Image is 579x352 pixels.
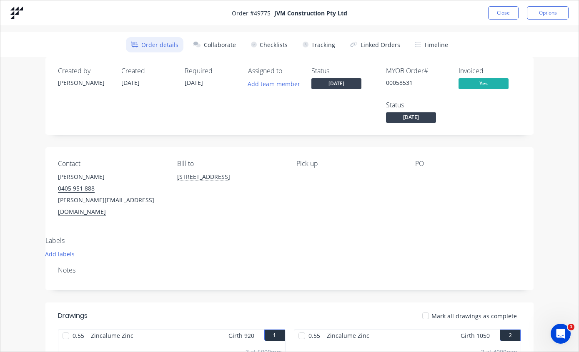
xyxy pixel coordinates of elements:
div: [PERSON_NAME] [58,78,108,87]
button: Timeline [410,37,453,52]
div: Labels [45,237,241,245]
span: 0.55 [305,330,323,344]
div: Contact [58,160,164,168]
button: Options [527,6,569,20]
div: [PERSON_NAME]0405 951 888[PERSON_NAME][EMAIL_ADDRESS][DOMAIN_NAME] [58,171,164,218]
button: Linked Orders [345,37,405,52]
div: PO [415,160,521,168]
span: [DATE] [185,79,203,87]
div: MYOB Order # [386,67,449,75]
span: 0.55 [69,330,88,344]
div: Invoiced [459,67,521,75]
span: [DATE] [386,112,436,123]
div: Assigned to [248,67,298,75]
span: Yes [459,78,509,89]
span: Order # 49775 - [232,9,347,17]
div: [PERSON_NAME] [58,171,164,183]
span: Girth 920 [228,330,254,342]
div: [STREET_ADDRESS] [177,171,283,198]
span: Zincalume Zinc [323,330,382,344]
button: Tracking [298,37,340,52]
button: [DATE] [386,112,436,125]
strong: JVM Construction Pty Ltd [274,9,347,17]
button: 1 [264,330,285,341]
span: [DATE] [121,79,140,87]
button: Add labels [41,248,79,260]
div: Status [311,67,361,75]
button: Collaborate [188,37,241,52]
div: Required [185,67,235,75]
div: Created [121,67,171,75]
button: 2 [500,330,521,341]
div: Pick up [296,160,402,168]
span: 1 [568,324,574,330]
button: [DATE] [311,78,361,91]
div: Created by [58,67,108,75]
button: Checklists [246,37,293,52]
div: Status [386,101,449,109]
span: [DATE] [311,78,361,89]
div: Notes [58,266,521,274]
button: Add team member [243,78,305,89]
div: Bill to [177,160,283,168]
img: Factory [10,7,23,19]
div: 00058531 [386,78,449,87]
div: Drawings [58,311,88,321]
span: Girth 1050 [461,330,490,342]
button: Order details [126,37,183,52]
span: Mark all drawings as complete [431,312,517,320]
button: Close [488,6,519,20]
iframe: Intercom live chat [551,324,571,344]
button: Add team member [248,78,305,89]
span: Zincalume Zinc [88,330,146,344]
